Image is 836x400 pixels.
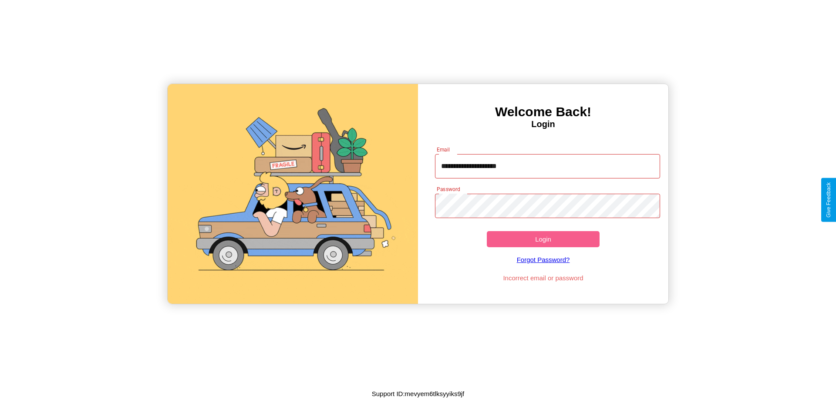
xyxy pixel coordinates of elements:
[437,146,450,153] label: Email
[487,231,600,247] button: Login
[431,272,656,284] p: Incorrect email or password
[431,247,656,272] a: Forgot Password?
[418,119,668,129] h4: Login
[418,104,668,119] h3: Welcome Back!
[437,185,460,193] label: Password
[826,182,832,218] div: Give Feedback
[168,84,418,304] img: gif
[372,388,465,400] p: Support ID: mevyem6tlksyyiks9jf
